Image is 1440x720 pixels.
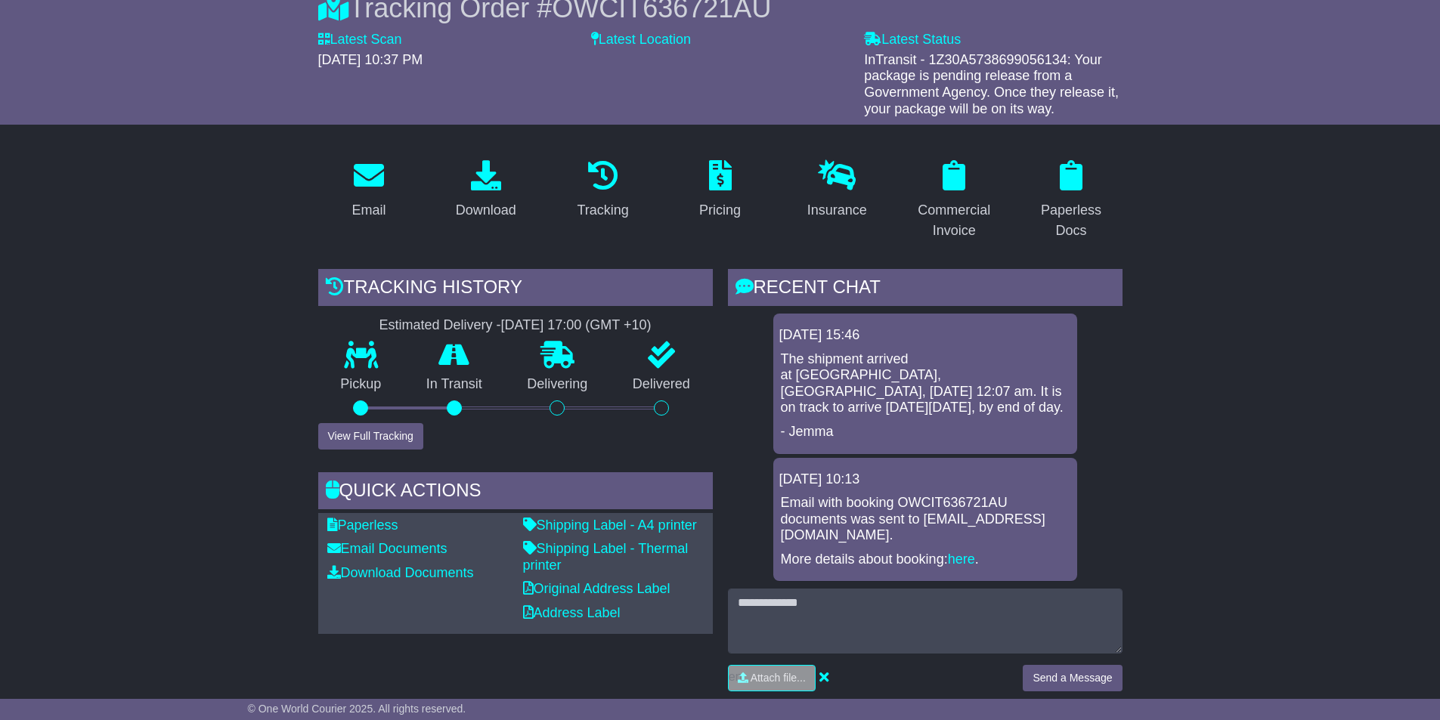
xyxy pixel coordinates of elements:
a: Download [446,155,526,226]
div: RECENT CHAT [728,269,1123,310]
a: Email Documents [327,541,447,556]
a: Email [342,155,395,226]
a: Tracking [567,155,638,226]
label: Latest Location [591,32,691,48]
label: Latest Status [864,32,961,48]
a: Shipping Label - A4 printer [523,518,697,533]
a: Paperless [327,518,398,533]
p: - Jemma [781,424,1070,440]
p: Delivering [505,376,611,393]
a: Download Documents [327,565,474,580]
div: Email [351,200,386,221]
div: Insurance [807,200,867,221]
div: Paperless Docs [1030,200,1113,241]
div: Pricing [699,200,741,221]
span: © One World Courier 2025. All rights reserved. [248,703,466,715]
a: Insurance [797,155,877,226]
div: Quick Actions [318,472,713,513]
button: View Full Tracking [318,423,423,450]
p: Delivered [610,376,713,393]
div: Estimated Delivery - [318,317,713,334]
button: Send a Message [1023,665,1122,691]
div: Commercial Invoice [913,200,996,241]
div: [DATE] 10:13 [779,471,1071,488]
div: Download [456,200,516,221]
label: Latest Scan [318,32,402,48]
div: Tracking [577,200,628,221]
a: Original Address Label [523,581,670,596]
a: Pricing [689,155,751,226]
div: [DATE] 17:00 (GMT +10) [501,317,652,334]
a: Paperless Docs [1020,155,1123,246]
span: [DATE] 10:37 PM [318,52,423,67]
p: More details about booking: . [781,552,1070,568]
p: In Transit [404,376,505,393]
p: Email with booking OWCIT636721AU documents was sent to [EMAIL_ADDRESS][DOMAIN_NAME]. [781,495,1070,544]
div: [DATE] 15:46 [779,327,1071,344]
a: Shipping Label - Thermal printer [523,541,689,573]
span: InTransit - 1Z30A5738699056134: Your package is pending release from a Government Agency. Once th... [864,52,1119,116]
a: here [948,552,975,567]
a: Address Label [523,605,621,620]
div: Tracking history [318,269,713,310]
a: Commercial Invoice [903,155,1005,246]
p: Pickup [318,376,404,393]
p: The shipment arrived at [GEOGRAPHIC_DATA], [GEOGRAPHIC_DATA], [DATE] 12:07 am. It is on track to ... [781,351,1070,416]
